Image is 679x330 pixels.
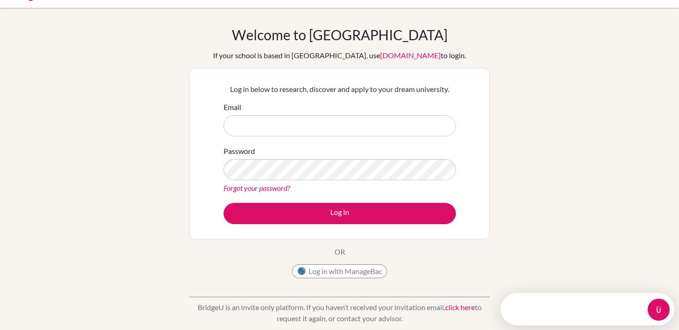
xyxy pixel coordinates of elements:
[501,293,674,325] iframe: Intercom live chat discovery launcher
[4,4,179,29] div: Open Intercom Messenger
[10,15,152,25] div: The team typically replies in a few minutes.
[648,299,670,321] iframe: Intercom live chat
[380,51,441,60] a: [DOMAIN_NAME]
[10,8,152,15] div: Need help?
[224,183,290,192] a: Forgot your password?
[189,302,490,324] p: BridgeU is an invite only platform. If you haven’t received your invitation email, to request it ...
[445,303,475,312] a: click here
[213,50,466,61] div: If your school is based in [GEOGRAPHIC_DATA], use to login.
[334,246,345,257] p: OR
[224,203,456,224] button: Log in
[224,146,255,157] label: Password
[224,102,241,113] label: Email
[292,264,387,278] button: Log in with ManageBac
[232,26,448,43] h1: Welcome to [GEOGRAPHIC_DATA]
[224,84,456,95] p: Log in below to research, discover and apply to your dream university.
